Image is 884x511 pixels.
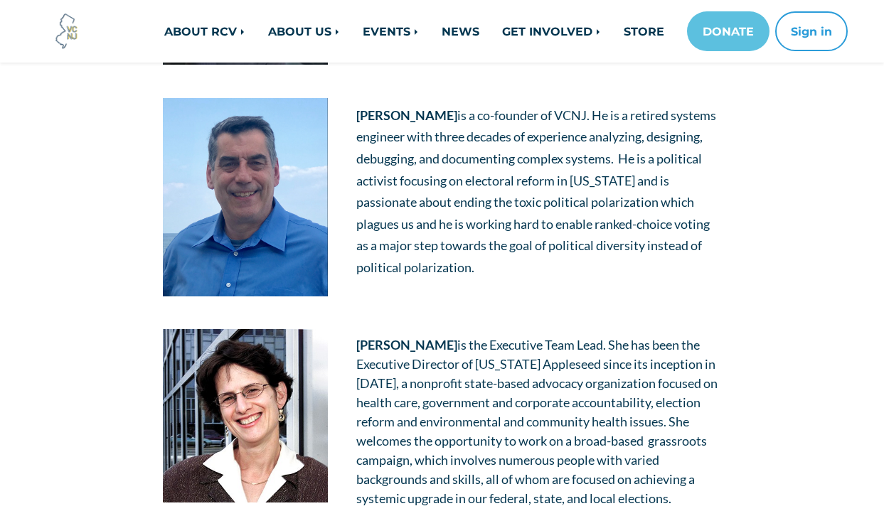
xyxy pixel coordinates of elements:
[687,11,769,51] a: DONATE
[48,12,86,50] img: Voter Choice NJ
[351,17,430,45] a: EVENTS
[356,337,457,353] strong: [PERSON_NAME]
[153,17,257,45] a: ABOUT RCV
[612,17,676,45] a: STORE
[356,107,716,275] span: is a co-founder of VCNJ. He is a retired systems engineer with three decades of experience analyz...
[356,107,457,123] strong: [PERSON_NAME]
[356,337,718,506] span: is the Executive Team Lead. She has been the Executive Director of [US_STATE] Appleseed since its...
[491,17,612,45] a: GET INVOLVED
[775,11,848,51] button: Sign in or sign up
[257,17,351,45] a: ABOUT US
[138,11,848,51] nav: Main navigation
[430,17,491,45] a: NEWS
